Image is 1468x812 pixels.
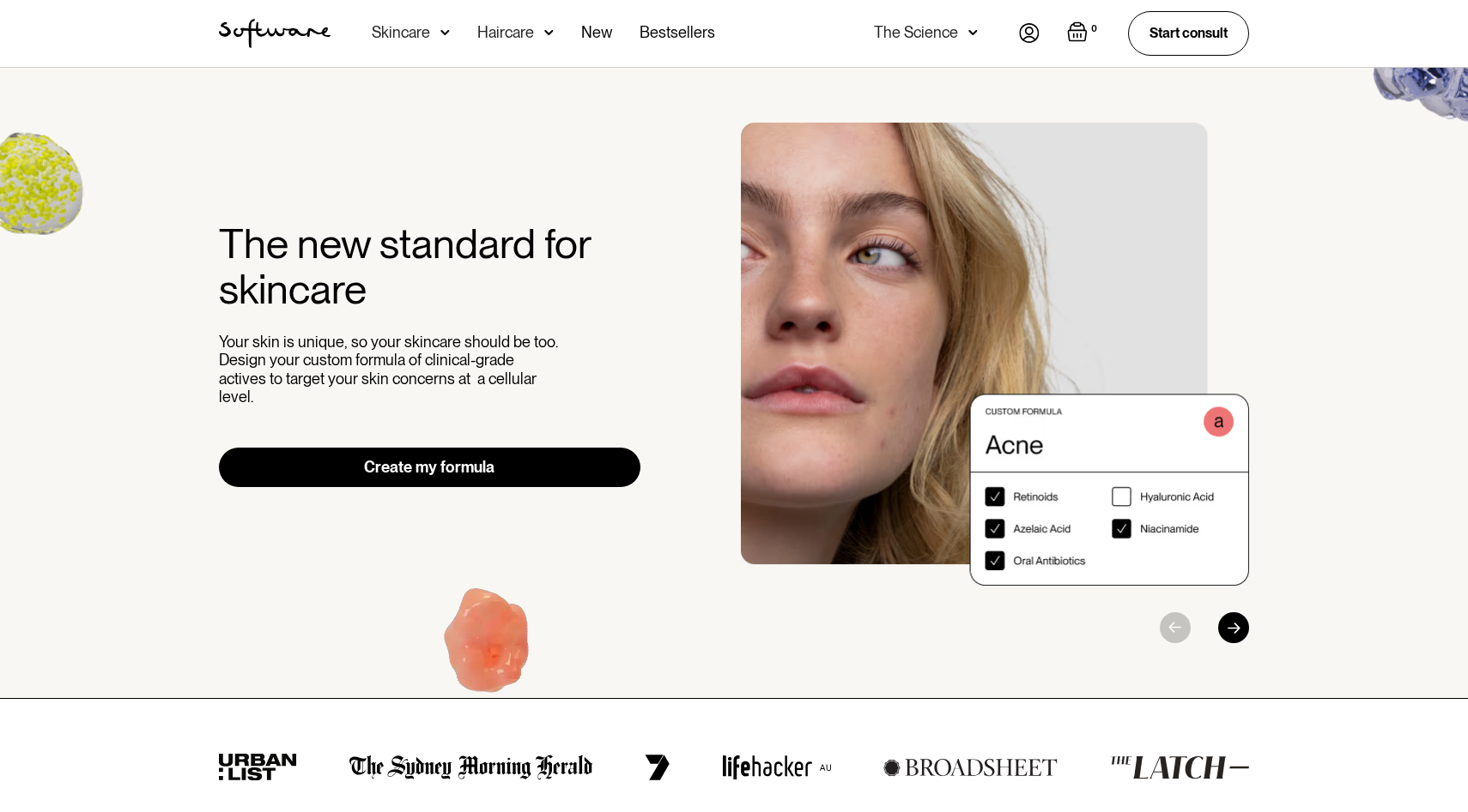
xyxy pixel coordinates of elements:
div: 1 / 3 [741,123,1249,586]
a: Open empty cart [1067,21,1101,45]
img: arrow down [544,24,554,41]
img: Software Logo [219,19,331,48]
a: Start consult [1128,11,1249,55]
img: lifehacker logo [722,755,830,780]
div: The Science [874,24,958,41]
a: Create my formula [219,448,640,487]
img: the latch logo [1110,755,1249,779]
img: Hydroquinone (skin lightening agent) [382,545,596,755]
img: arrow down [440,24,450,41]
div: Haircare [477,24,534,41]
p: Your skin is unique, so your skincare should be too. Design your custom formula of clinical-grade... [219,333,562,406]
div: 0 [1088,21,1101,37]
img: the Sydney morning herald logo [349,755,592,780]
img: broadsheet logo [883,758,1058,777]
h2: The new standard for skincare [219,221,640,312]
a: home [219,19,331,48]
img: arrow down [968,24,978,41]
div: Next slide [1218,612,1249,643]
div: Skincare [372,24,430,41]
img: urban list logo [219,754,297,781]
